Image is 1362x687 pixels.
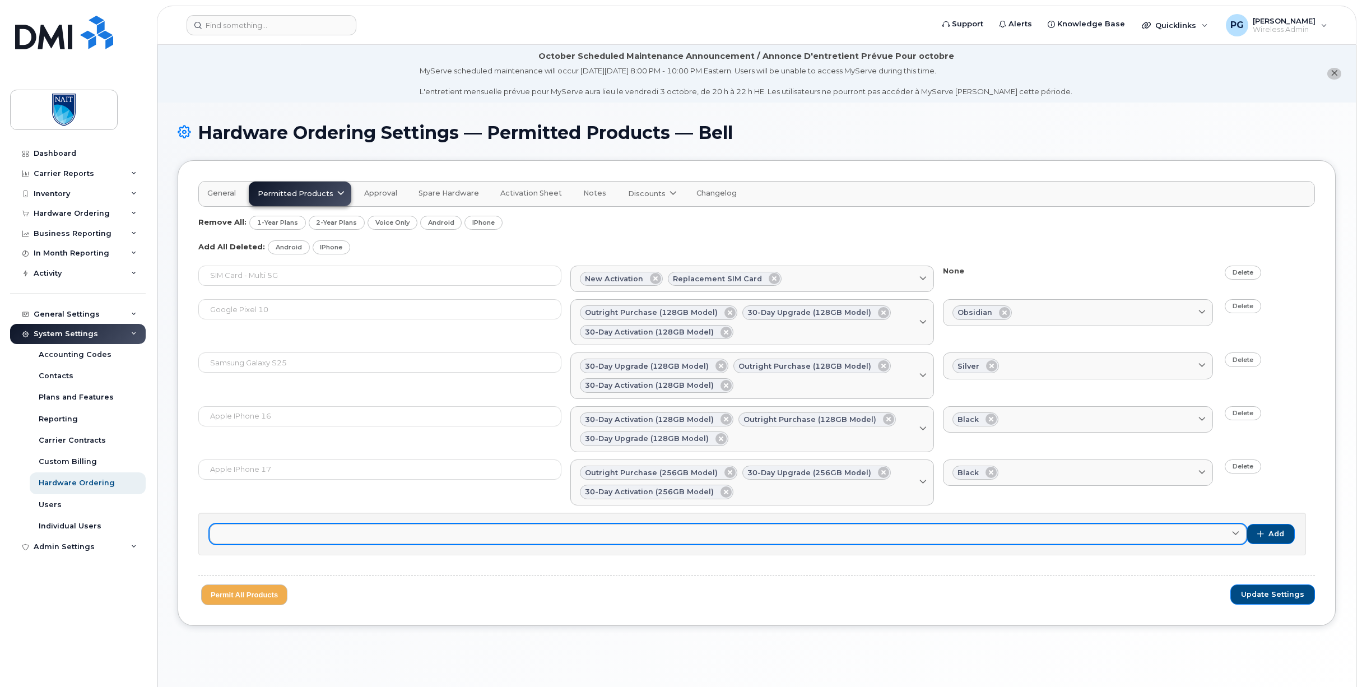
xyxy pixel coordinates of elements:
div: MyServe scheduled maintenance will occur [DATE][DATE] 8:00 PM - 10:00 PM Eastern. Users will be u... [420,66,1072,97]
span: Outright purchase (128GB model) [738,361,871,372]
span: 30-day upgrade (128GB model) [585,361,709,372]
span: 30-day activation (128GB model) [585,414,714,425]
span: Notes [583,189,606,198]
span: 30-day upgrade (128GB model) [747,307,871,318]
a: 30-day activation (128GB model)Outright purchase (128GB model)30-day upgrade (128GB model) [570,406,933,452]
a: 1-Year Plans [249,216,306,230]
a: Notes [575,182,615,206]
h1: Hardware Ordering Settings — Permitted Products — Bell [178,123,1336,142]
span: Outright purchase (128GB model) [743,414,876,425]
a: General [199,182,244,206]
button: Update Settings [1230,584,1315,605]
a: Delete [1225,459,1261,474]
a: Outright purchase (128GB model)30-day upgrade (128GB model)30-day activation (128GB model) [570,299,933,345]
a: iPhone [313,240,351,254]
a: Spare Hardware [410,182,487,206]
span: Permitted Products [258,188,333,199]
span: 30-day activation (256GB model) [585,486,714,497]
a: Black [943,406,1213,433]
span: Activation Sheet [500,189,562,198]
a: iPhone [464,216,503,230]
span: Approval [364,189,397,198]
button: Add [1247,524,1295,544]
span: Obsidian [957,307,992,318]
a: 2-Year Plans [309,216,365,230]
span: New Activation [585,273,643,284]
a: 30-day upgrade (128GB model)Outright purchase (128GB model)30-day activation (128GB model) [570,352,933,398]
a: Changelog [688,182,745,206]
span: Outright purchase (256GB model) [585,467,718,478]
span: 30-day activation (128GB model) [585,327,714,337]
label: None [943,266,964,276]
span: Spare Hardware [419,189,479,198]
strong: Add All Deleted: [198,242,265,250]
a: Android [420,216,462,230]
a: Permitted Products [249,182,351,206]
a: Android [268,240,310,254]
a: Approval [356,182,406,206]
a: Outright purchase (256GB model)30-day upgrade (256GB model)30-day activation (256GB model) [570,459,933,505]
a: Delete [1225,352,1261,366]
a: Discounts [619,182,684,206]
button: Permit All Products [201,584,287,605]
a: Obsidian [943,299,1213,326]
span: Black [957,414,979,425]
span: 30-day upgrade (128GB model) [585,433,709,444]
span: 30-day activation (128GB model) [585,380,714,391]
a: New ActivationReplacement SIM Card [570,266,933,293]
a: Delete [1225,299,1261,313]
span: General [207,189,236,198]
a: Delete [1225,406,1261,420]
span: Silver [957,361,979,372]
span: Replacement SIM Card [673,273,762,284]
span: Add [1268,529,1284,539]
span: Update Settings [1241,589,1304,600]
span: Changelog [696,189,737,198]
a: Delete [1225,266,1261,280]
span: 30-day upgrade (256GB model) [747,467,871,478]
span: Outright purchase (128GB model) [585,307,718,318]
a: Voice Only [368,216,417,230]
button: close notification [1327,68,1341,80]
a: Black [943,459,1213,486]
a: Activation Sheet [492,182,570,206]
span: Black [957,467,979,478]
a: Silver [943,352,1213,379]
span: Discounts [628,188,666,199]
strong: Remove All: [198,217,247,226]
div: October Scheduled Maintenance Announcement / Annonce D'entretient Prévue Pour octobre [538,50,954,62]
